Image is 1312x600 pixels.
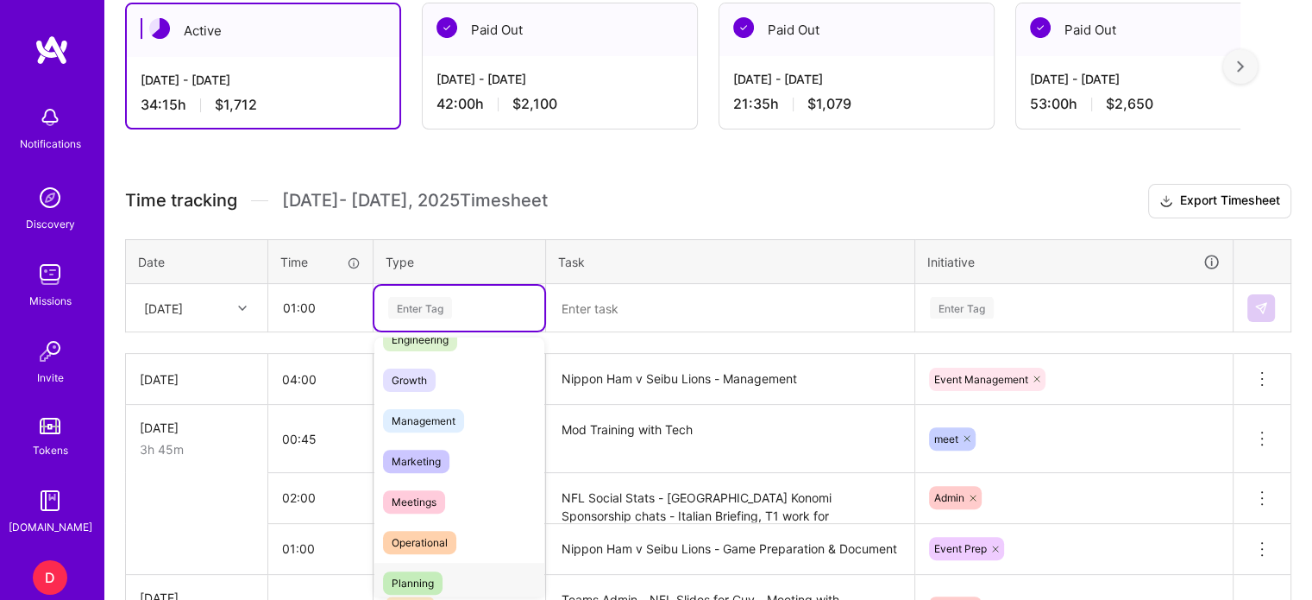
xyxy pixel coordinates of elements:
img: Active [149,18,170,39]
span: $1,079 [807,95,851,113]
button: Export Timesheet [1148,184,1291,218]
span: Admin [934,491,964,504]
textarea: NFL Social Stats - [GEOGRAPHIC_DATA] Konomi Sponsorship chats - Italian Briefing, T1 work for [PE... [548,475,913,522]
div: Active [127,4,399,57]
img: guide book [33,483,67,518]
div: [DATE] [144,299,183,317]
span: Engineering [383,328,457,351]
img: logo [35,35,69,66]
input: HH:MM [268,357,373,402]
div: Notifications [20,135,81,153]
span: Event Prep [934,542,987,555]
div: [DATE] - [DATE] [1030,70,1277,88]
span: meet [934,433,958,445]
div: Invite [37,369,64,387]
img: Invite [33,334,67,369]
div: [DATE] [140,370,254,388]
div: Tokens [33,441,68,459]
span: $2,650 [1106,95,1153,113]
input: HH:MM [268,526,373,572]
div: Enter Tag [930,294,994,321]
div: [DATE] [140,419,254,437]
span: Growth [383,369,436,392]
textarea: Mod Training with Tech [548,407,913,471]
div: 3h 45m [140,440,254,458]
i: icon Chevron [238,304,247,313]
i: icon Download [1159,193,1173,211]
div: 42:00 h [436,95,683,113]
div: [DOMAIN_NAME] [9,518,92,536]
div: Paid Out [423,3,697,56]
img: discovery [33,180,67,215]
a: D [28,560,72,595]
th: Date [126,239,268,284]
input: HH:MM [269,285,372,331]
img: Paid Out [1030,17,1051,38]
div: Initiative [927,252,1221,272]
div: 21:35 h [733,95,980,113]
div: 34:15 h [141,96,386,114]
img: Paid Out [436,17,457,38]
div: Paid Out [1016,3,1290,56]
div: Enter Tag [388,294,452,321]
img: bell [33,100,67,135]
img: Paid Out [733,17,754,38]
div: 53:00 h [1030,95,1277,113]
span: $2,100 [512,95,557,113]
span: Management [383,409,464,433]
div: Time [280,253,361,271]
input: HH:MM [268,416,373,462]
div: D [33,560,67,595]
div: Paid Out [719,3,994,56]
span: Planning [383,572,443,595]
span: $1,712 [215,96,257,114]
input: HH:MM [268,475,373,521]
span: [DATE] - [DATE] , 2025 Timesheet [282,190,548,212]
img: Submit [1254,301,1268,315]
th: Type [374,239,546,284]
span: Meetings [383,490,445,514]
div: [DATE] - [DATE] [436,70,683,88]
textarea: Nippon Ham v Seibu Lions - Game Preparation & Document [548,526,913,573]
span: Marketing [383,450,449,473]
div: [DATE] - [DATE] [141,71,386,89]
th: Task [546,239,915,284]
span: Time tracking [125,190,237,212]
span: Event Management [934,373,1028,386]
div: Discovery [26,215,75,233]
div: Missions [29,292,72,310]
div: [DATE] - [DATE] [733,70,980,88]
img: teamwork [33,257,67,292]
img: tokens [40,418,60,434]
span: Operational [383,531,456,554]
textarea: Nippon Ham v Seibu Lions - Management [548,356,913,403]
img: right [1237,60,1244,73]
